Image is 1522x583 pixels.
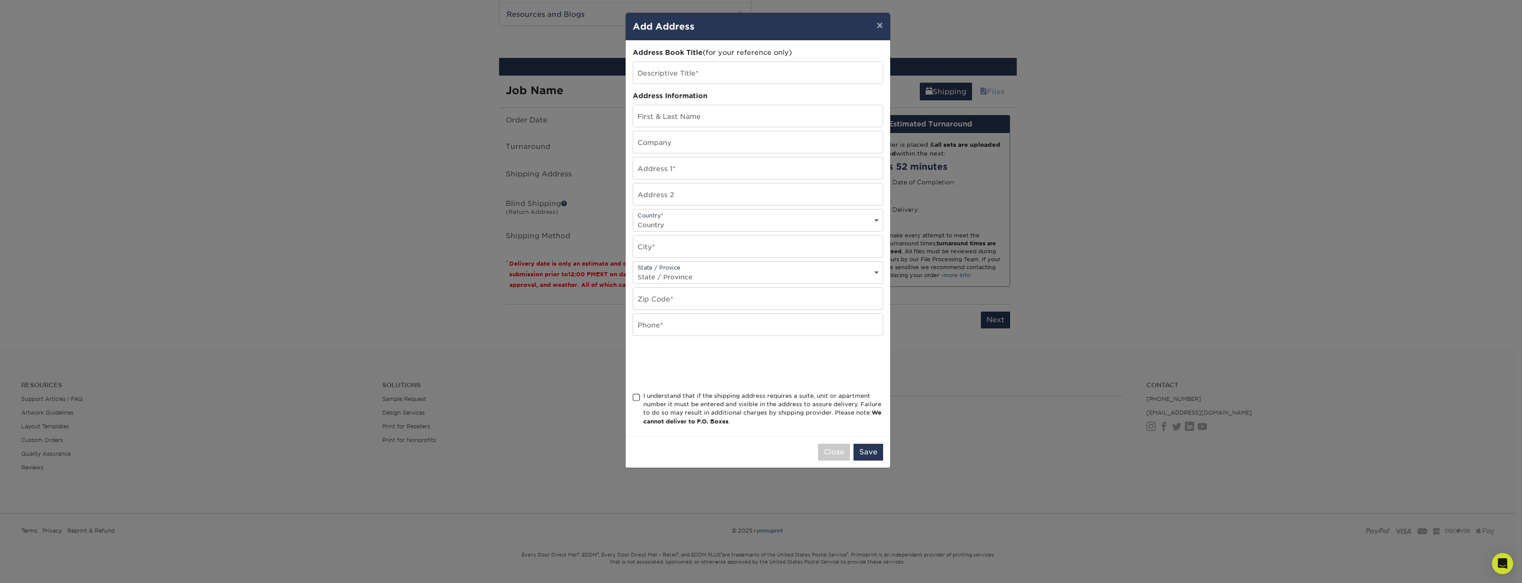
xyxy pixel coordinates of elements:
[1492,553,1513,574] div: Open Intercom Messenger
[633,48,883,58] div: (for your reference only)
[643,392,883,426] div: I understand that if the shipping address requires a suite, unit or apartment number it must be e...
[818,444,850,461] button: Close
[633,347,767,381] iframe: reCAPTCHA
[633,91,883,101] div: Address Information
[633,20,883,33] h4: Add Address
[633,48,703,57] span: Address Book Title
[853,444,883,461] button: Save
[869,13,890,38] button: ×
[643,409,881,424] b: We cannot deliver to P.O. Boxes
